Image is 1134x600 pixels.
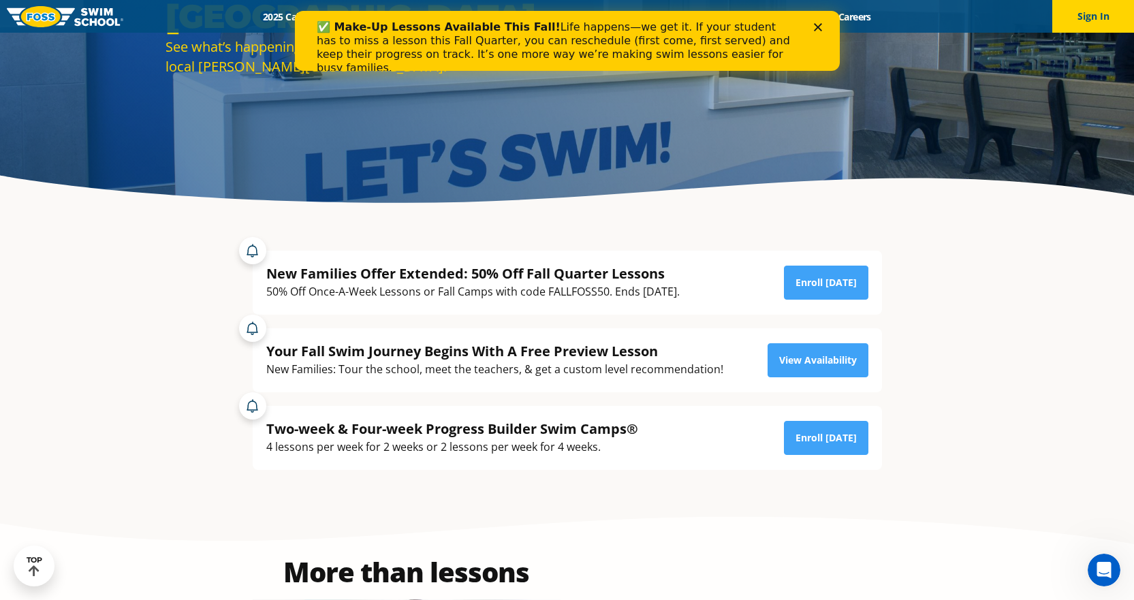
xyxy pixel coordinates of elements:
div: Two-week & Four-week Progress Builder Swim Camps® [266,420,638,438]
a: View Availability [768,343,868,377]
b: ✅ Make-Up Lessons Available This Fall! [22,10,266,22]
a: Schools [336,10,394,23]
a: Swim Like [PERSON_NAME] [640,10,784,23]
div: 4 lessons per week for 2 weeks or 2 lessons per week for 4 weeks. [266,438,638,456]
div: New Families: Tour the school, meet the teachers, & get a custom level recommendation! [266,360,723,379]
div: New Families Offer Extended: 50% Off Fall Quarter Lessons [266,264,680,283]
iframe: Intercom live chat [1088,554,1120,586]
a: Careers [826,10,883,23]
div: See what’s happening and find reasons to hit the water at your local [PERSON_NAME][GEOGRAPHIC_DATA]. [166,37,561,76]
img: FOSS Swim School Logo [7,6,123,27]
a: About [PERSON_NAME] [513,10,640,23]
iframe: Intercom live chat banner [295,11,840,71]
a: 2025 Calendar [251,10,336,23]
a: Enroll [DATE] [784,266,868,300]
div: 50% Off Once-A-Week Lessons or Fall Camps with code FALLFOSS50. Ends [DATE]. [266,283,680,301]
a: Enroll [DATE] [784,421,868,455]
div: TOP [27,556,42,577]
h2: More than lessons [253,558,561,586]
div: Close [519,12,533,20]
div: Your Fall Swim Journey Begins With A Free Preview Lesson [266,342,723,360]
div: Life happens—we get it. If your student has to miss a lesson this Fall Quarter, you can reschedul... [22,10,501,64]
a: Blog [783,10,826,23]
a: Swim Path® Program [394,10,513,23]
